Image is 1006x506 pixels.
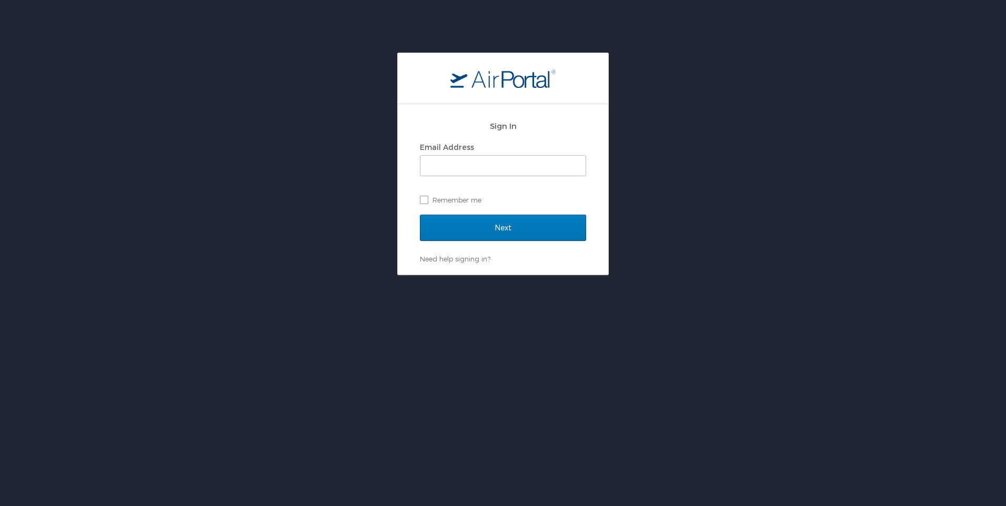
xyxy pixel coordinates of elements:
input: Next [420,215,586,241]
label: Email Address [420,143,474,151]
label: Remember me [420,192,586,208]
h2: Sign In [420,120,586,132]
a: Need help signing in? [420,255,490,263]
img: logo [450,69,556,88]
